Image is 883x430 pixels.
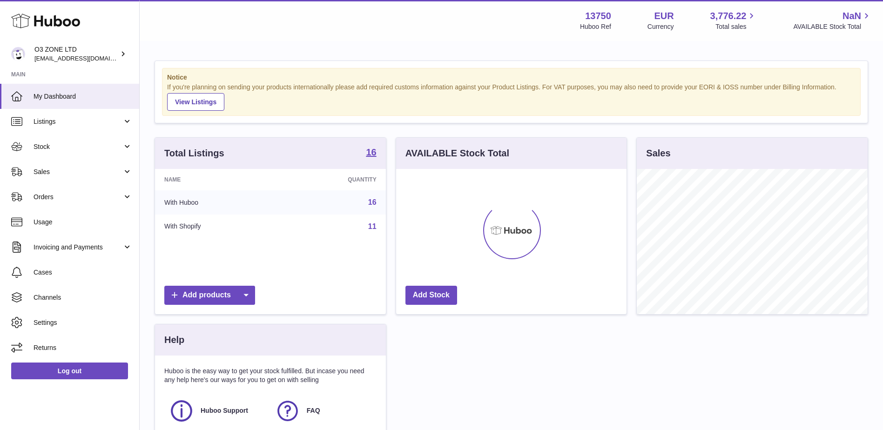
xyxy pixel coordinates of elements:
span: Orders [34,193,122,202]
strong: 16 [366,148,376,157]
span: Stock [34,142,122,151]
span: NaN [843,10,861,22]
span: Sales [34,168,122,176]
p: Huboo is the easy way to get your stock fulfilled. But incase you need any help here's our ways f... [164,367,377,384]
span: My Dashboard [34,92,132,101]
h3: Help [164,334,184,346]
span: Returns [34,343,132,352]
span: [EMAIL_ADDRESS][DOMAIN_NAME] [34,54,137,62]
a: NaN AVAILABLE Stock Total [793,10,872,31]
a: Add Stock [405,286,457,305]
strong: 13750 [585,10,611,22]
span: Cases [34,268,132,277]
a: FAQ [275,398,372,423]
div: Currency [647,22,674,31]
a: 16 [366,148,376,159]
span: AVAILABLE Stock Total [793,22,872,31]
span: Total sales [715,22,757,31]
strong: Notice [167,73,856,82]
span: Settings [34,318,132,327]
span: Listings [34,117,122,126]
h3: Sales [646,147,670,160]
a: View Listings [167,93,224,111]
h3: Total Listings [164,147,224,160]
span: FAQ [307,406,320,415]
h3: AVAILABLE Stock Total [405,147,509,160]
span: Invoicing and Payments [34,243,122,252]
a: Log out [11,363,128,379]
div: If you're planning on sending your products internationally please add required customs informati... [167,83,856,111]
div: Huboo Ref [580,22,611,31]
img: hello@o3zoneltd.co.uk [11,47,25,61]
a: Add products [164,286,255,305]
div: O3 ZONE LTD [34,45,118,63]
span: Channels [34,293,132,302]
span: Usage [34,218,132,227]
td: With Huboo [155,190,279,215]
a: 11 [368,222,377,230]
a: 3,776.22 Total sales [710,10,757,31]
th: Quantity [279,169,385,190]
a: Huboo Support [169,398,266,423]
span: Huboo Support [201,406,248,415]
th: Name [155,169,279,190]
td: With Shopify [155,215,279,239]
a: 16 [368,198,377,206]
strong: EUR [654,10,674,22]
span: 3,776.22 [710,10,747,22]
